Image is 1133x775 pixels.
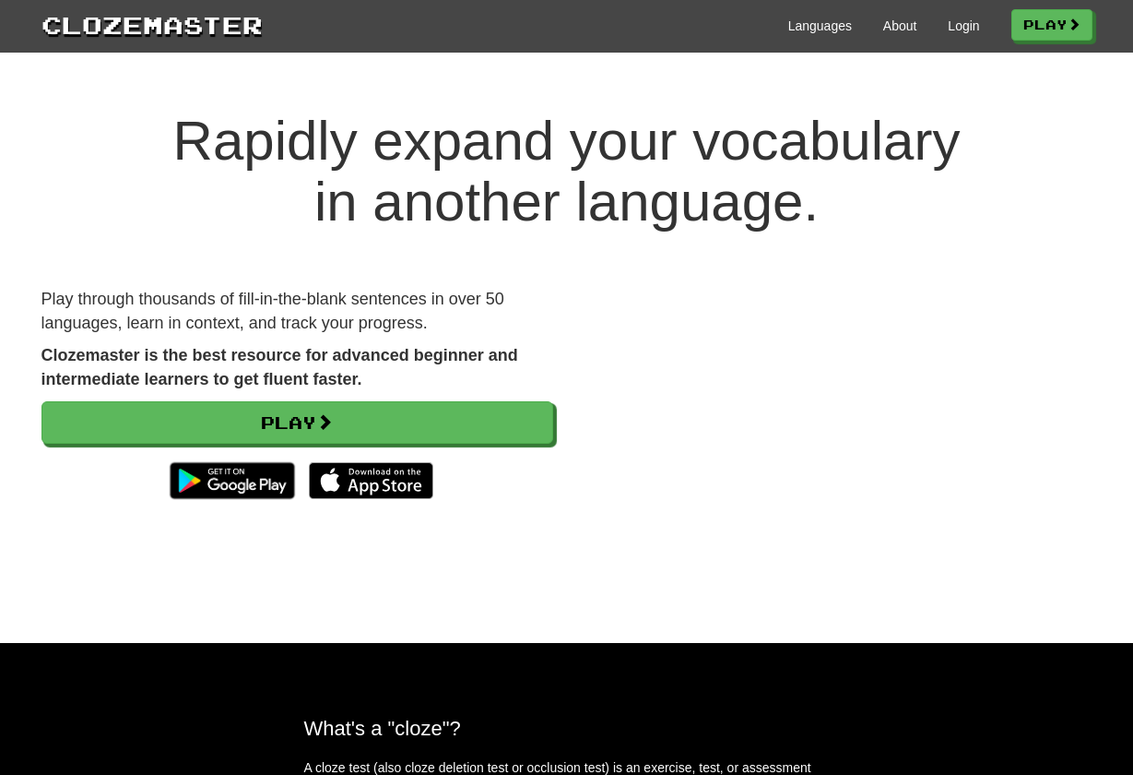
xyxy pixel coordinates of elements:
[309,462,433,499] img: Download_on_the_App_Store_Badge_US-UK_135x40-25178aeef6eb6b83b96f5f2d004eda3bffbb37122de64afbaef7...
[1011,9,1092,41] a: Play
[788,17,852,35] a: Languages
[883,17,917,35] a: About
[41,401,553,444] a: Play
[41,346,518,388] strong: Clozemaster is the best resource for advanced beginner and intermediate learners to get fluent fa...
[41,7,263,42] a: Clozemaster
[304,717,830,740] h2: What's a "cloze"?
[41,288,553,335] p: Play through thousands of fill-in-the-blank sentences in over 50 languages, learn in context, and...
[160,453,303,508] img: Get it on Google Play
[948,17,979,35] a: Login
